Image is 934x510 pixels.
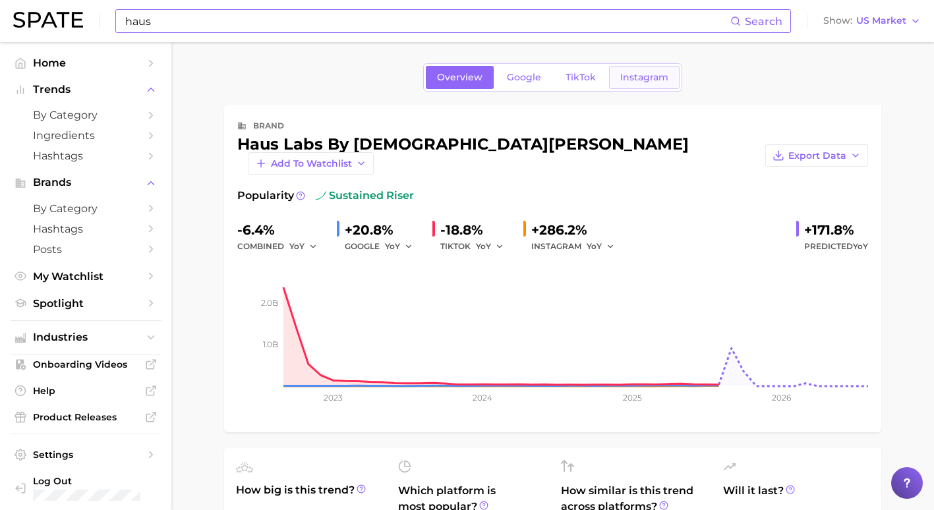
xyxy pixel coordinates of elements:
span: Predicted [804,239,868,254]
span: My Watchlist [33,270,138,283]
button: Industries [11,327,161,347]
a: Log out. Currently logged in with e-mail sbetzler@estee.com. [11,471,161,505]
span: Popularity [237,188,294,204]
span: YoY [385,241,400,252]
span: Settings [33,449,138,461]
span: Add to Watchlist [271,158,352,169]
div: combined [237,239,326,254]
button: Add to Watchlist [248,152,374,175]
img: sustained riser [316,190,326,201]
a: Overview [426,66,494,89]
span: Posts [33,243,138,256]
span: Ingredients [33,129,138,142]
a: TikTok [554,66,607,89]
a: Hashtags [11,219,161,239]
div: haus labs by [DEMOGRAPHIC_DATA][PERSON_NAME] [237,136,774,175]
span: Trends [33,84,138,96]
span: Log Out [33,475,150,487]
a: Posts [11,239,161,260]
button: YoY [587,239,615,254]
input: Search here for a brand, industry, or ingredient [124,10,730,32]
a: Help [11,381,161,401]
span: Show [823,17,852,24]
span: by Category [33,109,138,121]
span: sustained riser [316,188,414,204]
span: YoY [476,241,491,252]
button: YoY [476,239,504,254]
button: YoY [385,239,413,254]
a: Onboarding Videos [11,354,161,374]
span: Brands [33,177,138,188]
div: +171.8% [804,219,868,241]
span: Hashtags [33,223,138,235]
span: Onboarding Videos [33,358,138,370]
a: Product Releases [11,407,161,427]
a: Ingredients [11,125,161,146]
a: My Watchlist [11,266,161,287]
button: YoY [289,239,318,254]
a: Spotlight [11,293,161,314]
tspan: 2023 [324,393,343,403]
span: YoY [853,241,868,251]
a: Settings [11,445,161,465]
a: by Category [11,105,161,125]
tspan: 2024 [473,393,492,403]
a: Hashtags [11,146,161,166]
div: brand [253,118,284,134]
span: Spotlight [33,297,138,310]
span: YoY [289,241,305,252]
span: Search [745,15,782,28]
span: Industries [33,331,138,343]
span: Google [507,72,541,83]
button: ShowUS Market [820,13,924,30]
span: by Category [33,202,138,215]
span: Instagram [620,72,668,83]
div: TIKTOK [440,239,513,254]
span: Overview [437,72,482,83]
span: Home [33,57,138,69]
a: Google [496,66,552,89]
span: US Market [856,17,906,24]
div: +20.8% [345,219,422,241]
button: Brands [11,173,161,192]
span: YoY [587,241,602,252]
a: Home [11,53,161,73]
div: +286.2% [531,219,624,241]
button: Export Data [765,144,868,167]
img: SPATE [13,12,83,28]
span: Export Data [788,150,846,161]
span: Product Releases [33,411,138,423]
tspan: 2026 [772,393,791,403]
span: Help [33,385,138,397]
span: TikTok [566,72,596,83]
div: INSTAGRAM [531,239,624,254]
a: by Category [11,198,161,219]
button: Trends [11,80,161,99]
a: Instagram [609,66,680,89]
div: GOOGLE [345,239,422,254]
tspan: 2025 [623,393,642,403]
div: -6.4% [237,219,326,241]
div: -18.8% [440,219,513,241]
span: Hashtags [33,150,138,162]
